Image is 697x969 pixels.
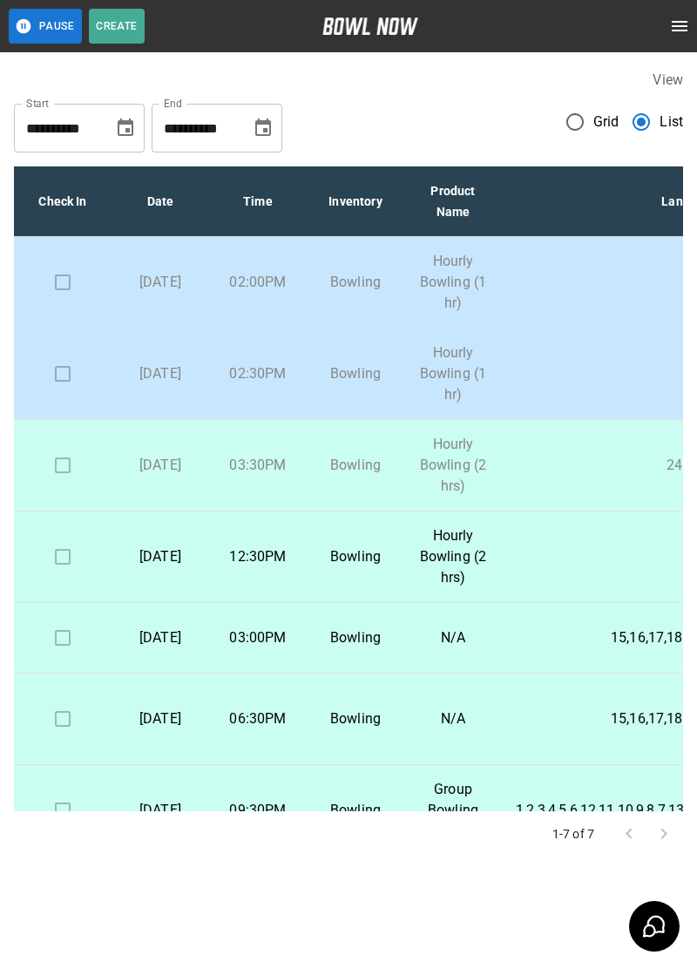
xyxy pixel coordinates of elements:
[223,455,293,476] p: 03:30PM
[660,112,683,132] span: List
[404,166,502,237] th: Product Name
[223,708,293,729] p: 06:30PM
[322,17,418,35] img: logo
[418,627,488,648] p: N/A
[321,546,390,567] p: Bowling
[321,800,390,821] p: Bowling
[223,272,293,293] p: 02:00PM
[223,800,293,821] p: 09:30PM
[418,251,488,314] p: Hourly Bowling (1 hr)
[125,455,195,476] p: [DATE]
[125,800,195,821] p: [DATE]
[125,272,195,293] p: [DATE]
[89,9,145,44] button: Create
[108,111,143,146] button: Choose date, selected date is Aug 31, 2025
[321,363,390,384] p: Bowling
[125,363,195,384] p: [DATE]
[593,112,619,132] span: Grid
[125,708,195,729] p: [DATE]
[209,166,307,237] th: Time
[125,546,195,567] p: [DATE]
[662,9,697,44] button: open drawer
[321,627,390,648] p: Bowling
[223,363,293,384] p: 02:30PM
[125,627,195,648] p: [DATE]
[246,111,281,146] button: Choose date, selected date is Sep 30, 2025
[112,166,209,237] th: Date
[223,627,293,648] p: 03:00PM
[418,434,488,497] p: Hourly Bowling (2 hrs)
[14,166,112,237] th: Check In
[552,825,594,843] p: 1-7 of 7
[321,455,390,476] p: Bowling
[223,546,293,567] p: 12:30PM
[653,71,683,88] label: View
[321,708,390,729] p: Bowling
[418,779,488,842] p: Group Bowling Package
[418,708,488,729] p: N/A
[9,9,82,44] button: Pause
[418,525,488,588] p: Hourly Bowling (2 hrs)
[321,272,390,293] p: Bowling
[307,166,404,237] th: Inventory
[418,342,488,405] p: Hourly Bowling (1 hr)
